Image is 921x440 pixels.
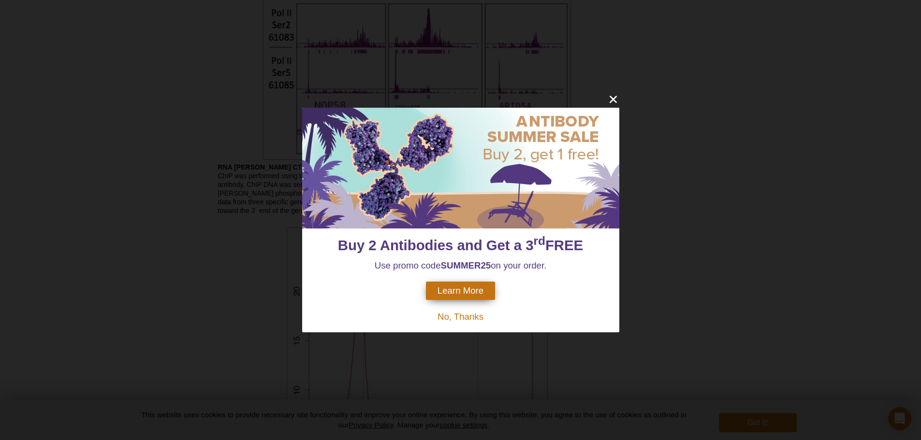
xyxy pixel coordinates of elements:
[438,312,483,322] span: No, Thanks
[438,285,483,296] span: Learn More
[375,260,547,270] span: Use promo code on your order.
[534,235,545,248] sup: rd
[338,237,583,253] span: Buy 2 Antibodies and Get a 3 FREE
[441,260,491,270] strong: SUMMER25
[607,93,619,105] button: close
